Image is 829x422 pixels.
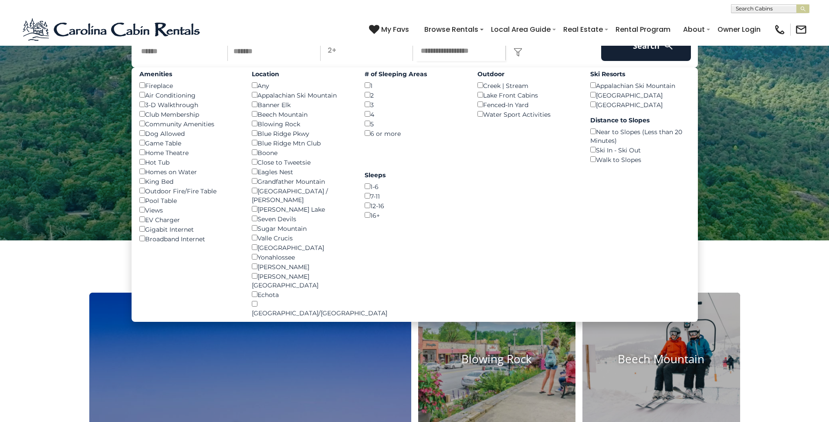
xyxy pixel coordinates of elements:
div: Creek | Stream [477,81,577,90]
div: 16+ [365,210,464,220]
span: My Favs [381,24,409,35]
div: Views [139,205,239,215]
img: mail-regular-black.png [795,24,807,36]
div: Any [252,81,352,90]
div: Outdoor Fire/Fire Table [139,186,239,196]
div: Sugar Mountain [252,223,352,233]
label: Amenities [139,70,239,78]
div: [PERSON_NAME][GEOGRAPHIC_DATA] [252,271,352,290]
div: Boone [252,148,352,157]
div: Echota [252,290,352,299]
label: # of Sleeping Areas [365,70,464,78]
div: Fireplace [139,81,239,90]
a: Local Area Guide [487,22,555,37]
div: Walk to Slopes [590,155,690,164]
div: Dog Allowed [139,128,239,138]
div: Blowing Rock [252,119,352,128]
div: 3 [365,100,464,109]
div: [GEOGRAPHIC_DATA]/[GEOGRAPHIC_DATA] [252,299,352,317]
img: filter--v1.png [514,48,522,57]
div: 1-6 [365,182,464,191]
h4: Blowing Rock [418,352,576,366]
div: Fenced-In Yard [477,100,577,109]
div: Valle Crucis [252,233,352,243]
a: Owner Login [713,22,765,37]
div: [GEOGRAPHIC_DATA] [252,243,352,252]
div: [GEOGRAPHIC_DATA] [590,90,690,100]
img: phone-regular-black.png [774,24,786,36]
label: Location [252,70,352,78]
a: Real Estate [559,22,607,37]
div: Grandfather Mountain [252,176,352,186]
div: 5 [365,119,464,128]
a: My Favs [369,24,411,35]
div: Near to Slopes (Less than 20 Minutes) [590,127,690,145]
div: King Bed [139,176,239,186]
label: Sleeps [365,171,464,179]
div: Hot Tub [139,157,239,167]
div: Home Theatre [139,148,239,157]
div: Close to Tweetsie [252,157,352,167]
div: Broadband Internet [139,234,239,243]
div: Pool Table [139,196,239,205]
div: 6 or more [365,128,464,138]
div: Homes on Water [139,167,239,176]
div: 2 [365,90,464,100]
a: About [679,22,709,37]
div: EV Charger [139,215,239,224]
img: Blue-2.png [22,17,203,43]
div: [GEOGRAPHIC_DATA] / [PERSON_NAME] [252,186,352,204]
h4: Beech Mountain [582,352,740,366]
div: Blue Ridge Mtn Club [252,138,352,148]
div: Community Amenities [139,119,239,128]
div: 4 [365,109,464,119]
div: [PERSON_NAME] [252,262,352,271]
div: [GEOGRAPHIC_DATA] [590,100,690,109]
div: Yonahlossee [252,252,352,262]
div: Beech Mountain [252,109,352,119]
div: Blue Ridge Pkwy [252,128,352,138]
div: Club Membership [139,109,239,119]
label: Ski Resorts [590,70,690,78]
div: Appalachian Ski Mountain [590,81,690,90]
h3: Select Your Destination [88,262,741,293]
div: Appalachian Ski Mountain [252,90,352,100]
div: Eagles Nest [252,167,352,176]
div: Game Table [139,138,239,148]
div: Ski In - Ski Out [590,145,690,155]
label: Distance to Slopes [590,116,690,125]
a: Rental Program [611,22,675,37]
div: Air Conditioning [139,90,239,100]
div: [PERSON_NAME] Lake [252,204,352,214]
div: Gigabit Internet [139,224,239,234]
div: Lake Front Cabins [477,90,577,100]
div: 1 [365,81,464,90]
div: 3-D Walkthrough [139,100,239,109]
div: Seven Devils [252,214,352,223]
div: 12-16 [365,201,464,210]
div: 7-11 [365,191,464,201]
a: Browse Rentals [420,22,483,37]
label: Outdoor [477,70,577,78]
div: Water Sport Activities [477,109,577,119]
div: Banner Elk [252,100,352,109]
